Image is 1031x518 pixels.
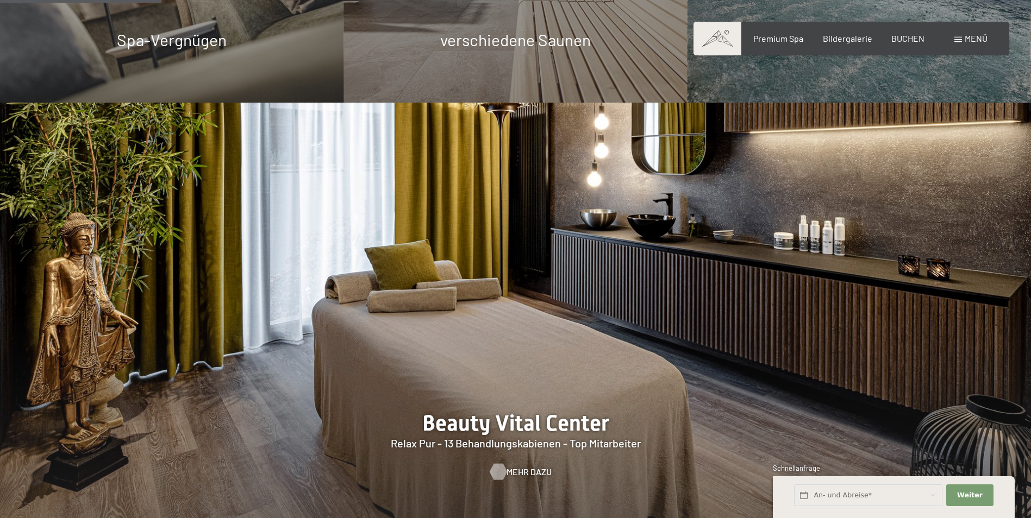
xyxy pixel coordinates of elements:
a: Bildergalerie [823,33,872,43]
span: verschiedene Saunen [440,30,591,49]
span: Schnellanfrage [773,464,820,472]
span: Weiter [957,490,983,500]
a: Mehr dazu [490,466,541,478]
span: Mehr dazu [507,466,552,478]
a: BUCHEN [891,33,924,43]
span: Spa-Vergnügen [117,30,227,49]
a: Premium Spa [753,33,803,43]
button: Weiter [946,484,993,507]
span: Menü [965,33,988,43]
